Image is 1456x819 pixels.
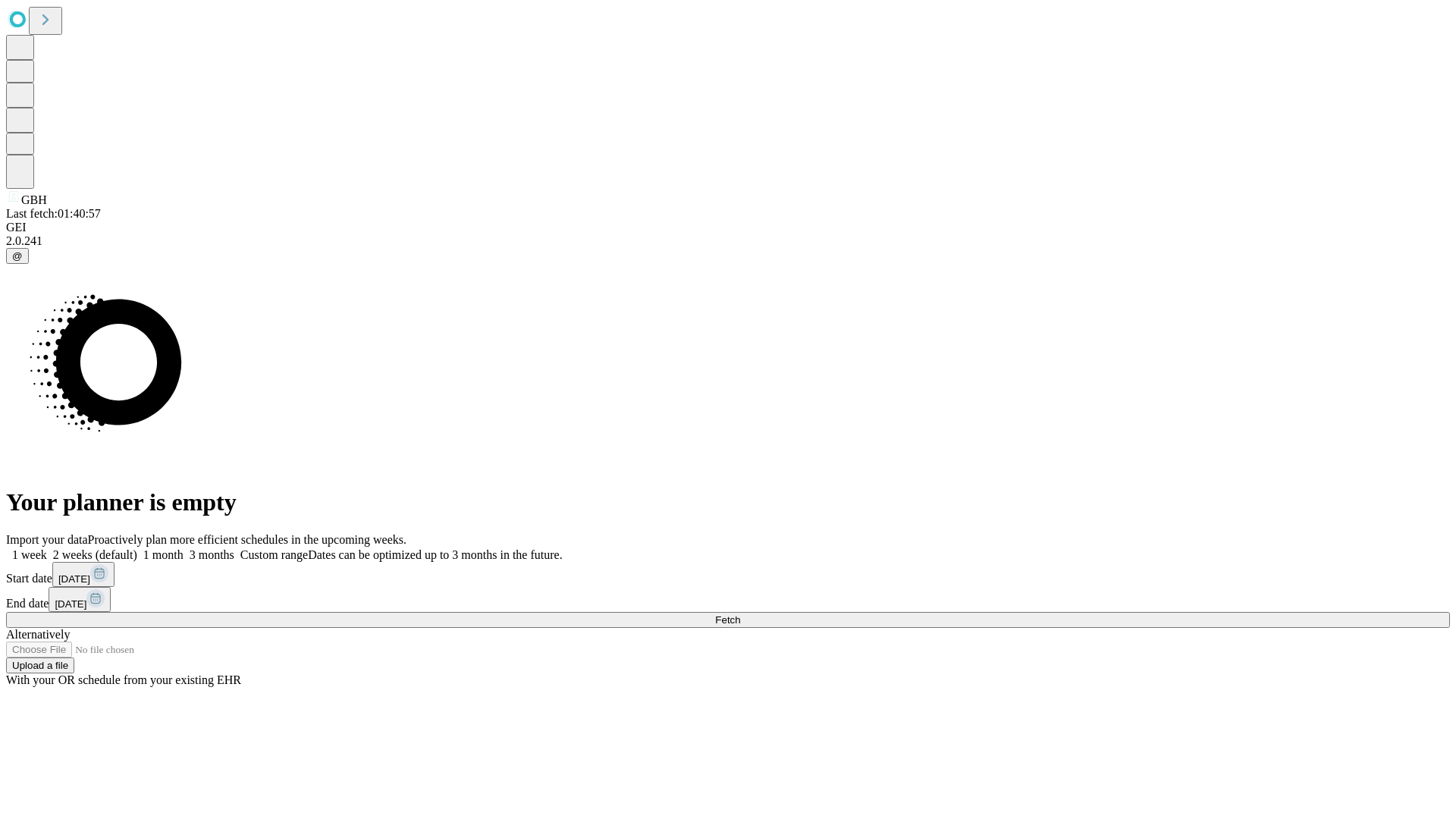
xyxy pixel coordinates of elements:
[6,533,88,546] span: Import your data
[6,248,29,264] button: @
[240,548,308,561] span: Custom range
[6,562,1450,587] div: Start date
[6,587,1450,612] div: End date
[6,657,74,673] button: Upload a file
[143,548,184,561] span: 1 month
[55,598,86,610] span: [DATE]
[21,193,47,206] span: GBH
[6,673,241,686] span: With your OR schedule from your existing EHR
[12,250,23,262] span: @
[6,488,1450,516] h1: Your planner is empty
[6,221,1450,234] div: GEI
[6,612,1450,628] button: Fetch
[49,587,111,612] button: [DATE]
[53,548,137,561] span: 2 weeks (default)
[12,548,47,561] span: 1 week
[308,548,562,561] span: Dates can be optimized up to 3 months in the future.
[6,234,1450,248] div: 2.0.241
[6,628,70,641] span: Alternatively
[58,573,90,585] span: [DATE]
[52,562,115,587] button: [DATE]
[715,614,740,626] span: Fetch
[6,207,101,220] span: Last fetch: 01:40:57
[88,533,406,546] span: Proactively plan more efficient schedules in the upcoming weeks.
[190,548,234,561] span: 3 months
